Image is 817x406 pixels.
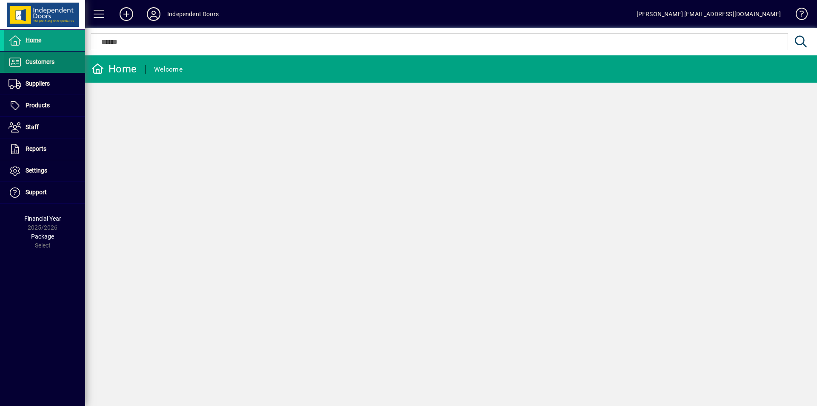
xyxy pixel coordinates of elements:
[4,160,85,181] a: Settings
[26,58,54,65] span: Customers
[26,37,41,43] span: Home
[140,6,167,22] button: Profile
[26,145,46,152] span: Reports
[4,138,85,160] a: Reports
[24,215,61,222] span: Financial Year
[4,95,85,116] a: Products
[26,167,47,174] span: Settings
[789,2,806,29] a: Knowledge Base
[4,52,85,73] a: Customers
[637,7,781,21] div: [PERSON_NAME] [EMAIL_ADDRESS][DOMAIN_NAME]
[26,189,47,196] span: Support
[31,233,54,240] span: Package
[26,124,39,130] span: Staff
[167,7,219,21] div: Independent Doors
[91,62,137,76] div: Home
[26,80,50,87] span: Suppliers
[154,63,183,76] div: Welcome
[4,182,85,203] a: Support
[4,73,85,95] a: Suppliers
[4,117,85,138] a: Staff
[113,6,140,22] button: Add
[26,102,50,109] span: Products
